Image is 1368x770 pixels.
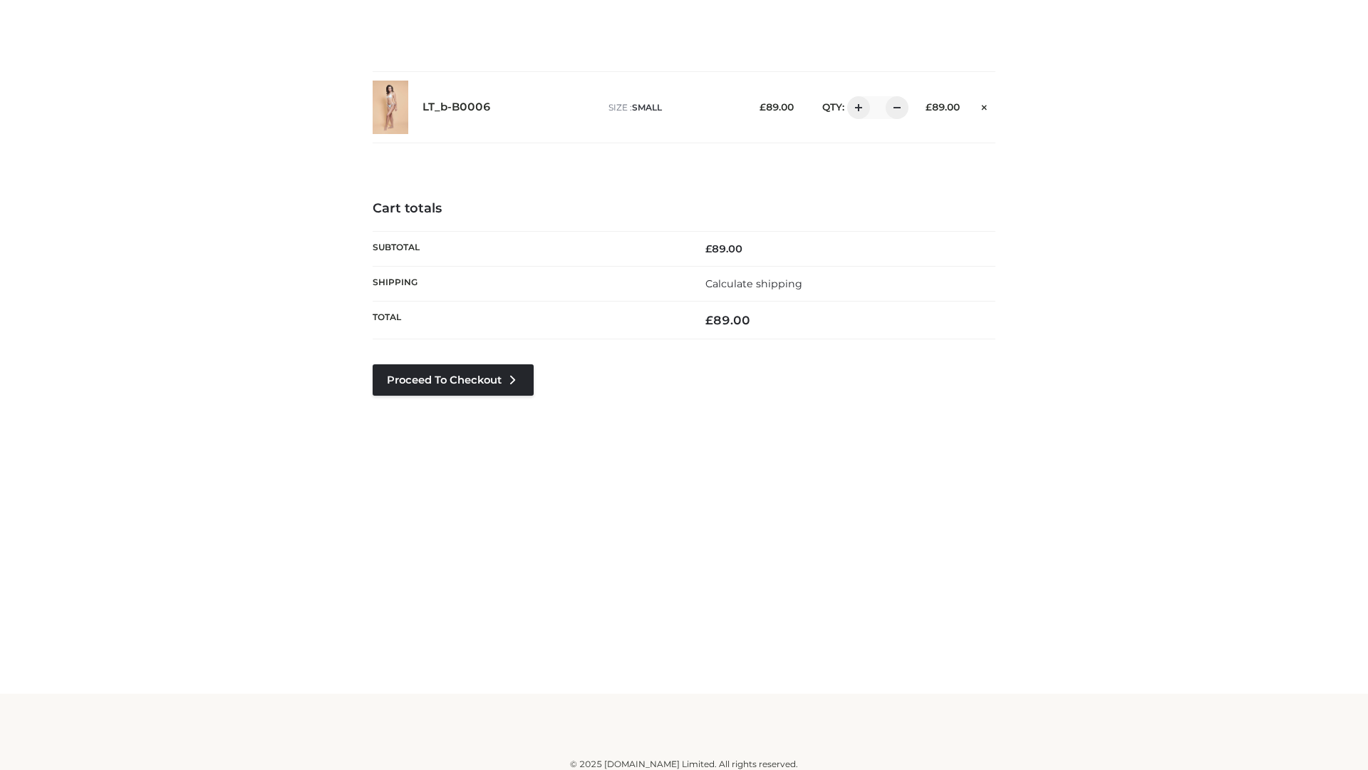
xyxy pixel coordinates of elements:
a: Calculate shipping [705,277,802,290]
span: £ [760,101,766,113]
th: Shipping [373,266,684,301]
bdi: 89.00 [705,313,750,327]
span: £ [926,101,932,113]
p: size : [608,101,737,114]
bdi: 89.00 [926,101,960,113]
a: LT_b-B0006 [423,101,491,114]
span: £ [705,313,713,327]
span: £ [705,242,712,255]
span: SMALL [632,102,662,113]
th: Subtotal [373,231,684,266]
bdi: 89.00 [705,242,742,255]
div: QTY: [808,96,903,119]
th: Total [373,302,684,339]
bdi: 89.00 [760,101,794,113]
a: Remove this item [974,96,995,115]
a: Proceed to Checkout [373,364,534,396]
h4: Cart totals [373,201,995,217]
